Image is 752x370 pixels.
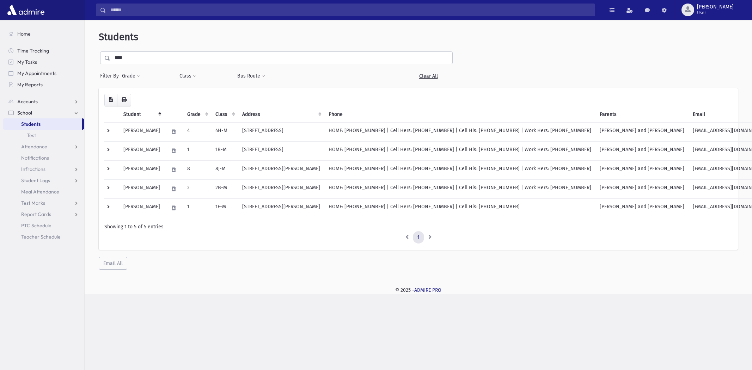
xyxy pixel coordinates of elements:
[117,94,131,106] button: Print
[21,177,50,184] span: Student Logs
[17,70,56,76] span: My Appointments
[21,200,45,206] span: Test Marks
[238,122,324,141] td: [STREET_ADDRESS]
[119,141,164,160] td: [PERSON_NAME]
[324,160,595,179] td: HOME: [PHONE_NUMBER] | Cell Hers: [PHONE_NUMBER] | Cell His: [PHONE_NUMBER] | Work Hers: [PHONE_N...
[3,175,84,186] a: Student Logs
[99,31,138,43] span: Students
[3,56,84,68] a: My Tasks
[595,141,689,160] td: [PERSON_NAME] and [PERSON_NAME]
[3,186,84,197] a: Meal Attendance
[3,164,84,175] a: Infractions
[413,231,424,244] a: 1
[21,155,49,161] span: Notifications
[3,118,82,130] a: Students
[122,70,141,82] button: Grade
[119,106,164,123] th: Student: activate to sort column descending
[3,96,84,107] a: Accounts
[183,141,211,160] td: 1
[3,197,84,209] a: Test Marks
[324,141,595,160] td: HOME: [PHONE_NUMBER] | Cell Hers: [PHONE_NUMBER] | Cell His: [PHONE_NUMBER] | Work Hers: [PHONE_N...
[324,122,595,141] td: HOME: [PHONE_NUMBER] | Cell Hers: [PHONE_NUMBER] | Cell His: [PHONE_NUMBER] | Work Hers: [PHONE_N...
[324,106,595,123] th: Phone
[21,166,45,172] span: Infractions
[183,160,211,179] td: 8
[414,287,441,293] a: ADMIRE PRO
[17,98,38,105] span: Accounts
[697,4,734,10] span: [PERSON_NAME]
[3,28,84,39] a: Home
[3,209,84,220] a: Report Cards
[179,70,197,82] button: Class
[211,122,238,141] td: 4H-M
[183,179,211,198] td: 2
[238,141,324,160] td: [STREET_ADDRESS]
[3,231,84,242] a: Teacher Schedule
[238,179,324,198] td: [STREET_ADDRESS][PERSON_NAME]
[3,107,84,118] a: School
[21,121,41,127] span: Students
[238,106,324,123] th: Address: activate to sort column ascending
[595,198,689,217] td: [PERSON_NAME] and [PERSON_NAME]
[404,70,453,82] a: Clear All
[3,68,84,79] a: My Appointments
[106,4,595,16] input: Search
[3,152,84,164] a: Notifications
[21,143,47,150] span: Attendance
[21,234,61,240] span: Teacher Schedule
[17,110,32,116] span: School
[119,122,164,141] td: [PERSON_NAME]
[3,45,84,56] a: Time Tracking
[21,189,59,195] span: Meal Attendance
[595,179,689,198] td: [PERSON_NAME] and [PERSON_NAME]
[595,106,689,123] th: Parents
[17,48,49,54] span: Time Tracking
[104,223,732,230] div: Showing 1 to 5 of 5 entries
[99,257,127,270] button: Email All
[104,94,117,106] button: CSV
[96,286,741,294] div: © 2025 -
[183,198,211,217] td: 1
[211,106,238,123] th: Class: activate to sort column ascending
[119,198,164,217] td: [PERSON_NAME]
[183,122,211,141] td: 4
[324,179,595,198] td: HOME: [PHONE_NUMBER] | Cell Hers: [PHONE_NUMBER] | Cell His: [PHONE_NUMBER] | Work Hers: [PHONE_N...
[119,179,164,198] td: [PERSON_NAME]
[6,3,46,17] img: AdmirePro
[119,160,164,179] td: [PERSON_NAME]
[3,220,84,231] a: PTC Schedule
[238,198,324,217] td: [STREET_ADDRESS][PERSON_NAME]
[211,160,238,179] td: 8J-M
[697,10,734,16] span: User
[211,141,238,160] td: 1B-M
[17,81,43,88] span: My Reports
[100,72,122,80] span: Filter By
[211,179,238,198] td: 2B-M
[17,31,31,37] span: Home
[21,222,51,229] span: PTC Schedule
[17,59,37,65] span: My Tasks
[3,130,84,141] a: Test
[238,160,324,179] td: [STREET_ADDRESS][PERSON_NAME]
[211,198,238,217] td: 1E-M
[3,141,84,152] a: Attendance
[595,122,689,141] td: [PERSON_NAME] and [PERSON_NAME]
[595,160,689,179] td: [PERSON_NAME] and [PERSON_NAME]
[21,211,51,217] span: Report Cards
[3,79,84,90] a: My Reports
[183,106,211,123] th: Grade: activate to sort column ascending
[237,70,265,82] button: Bus Route
[324,198,595,217] td: HOME: [PHONE_NUMBER] | Cell Hers: [PHONE_NUMBER] | Cell His: [PHONE_NUMBER]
